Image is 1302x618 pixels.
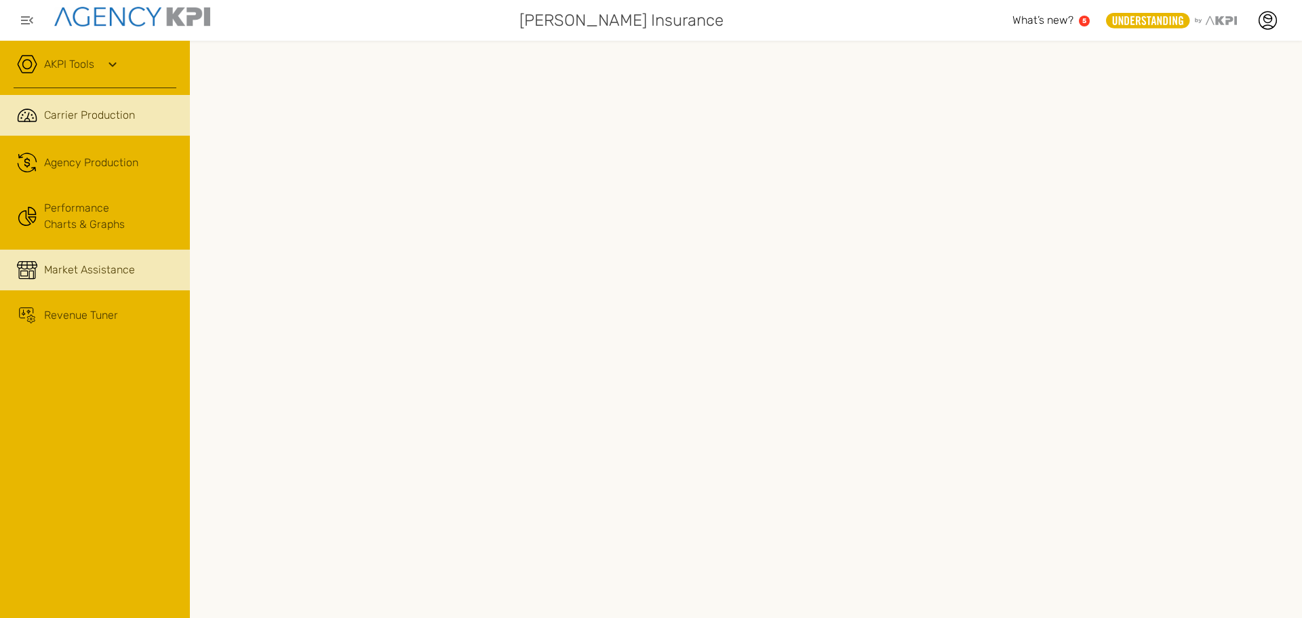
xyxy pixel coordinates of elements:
[44,155,138,171] span: Agency Production
[44,107,135,123] span: Carrier Production
[44,262,135,278] span: Market Assistance
[44,307,118,324] span: Revenue Tuner
[44,56,94,73] a: AKPI Tools
[1082,17,1086,24] text: 5
[1079,16,1090,26] a: 5
[54,7,210,26] img: agencykpi-logo-550x69-2d9e3fa8.png
[1012,14,1073,26] span: What’s new?
[519,8,724,33] span: [PERSON_NAME] Insurance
